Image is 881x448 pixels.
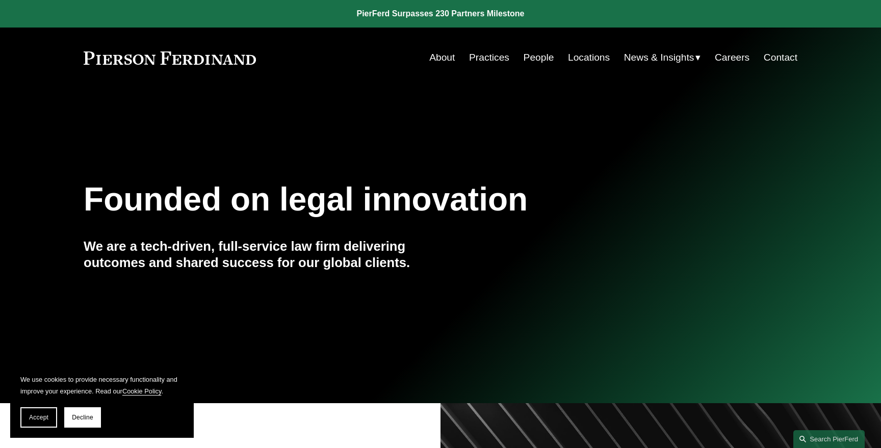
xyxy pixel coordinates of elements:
[764,48,797,67] a: Contact
[715,48,749,67] a: Careers
[72,414,93,421] span: Decline
[469,48,509,67] a: Practices
[624,49,694,67] span: News & Insights
[20,407,57,428] button: Accept
[29,414,48,421] span: Accept
[568,48,610,67] a: Locations
[84,181,679,218] h1: Founded on legal innovation
[122,387,162,395] a: Cookie Policy
[20,374,184,397] p: We use cookies to provide necessary functionality and improve your experience. Read our .
[624,48,701,67] a: folder dropdown
[10,363,194,438] section: Cookie banner
[429,48,455,67] a: About
[524,48,554,67] a: People
[793,430,865,448] a: Search this site
[64,407,101,428] button: Decline
[84,238,440,271] h4: We are a tech-driven, full-service law firm delivering outcomes and shared success for our global...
